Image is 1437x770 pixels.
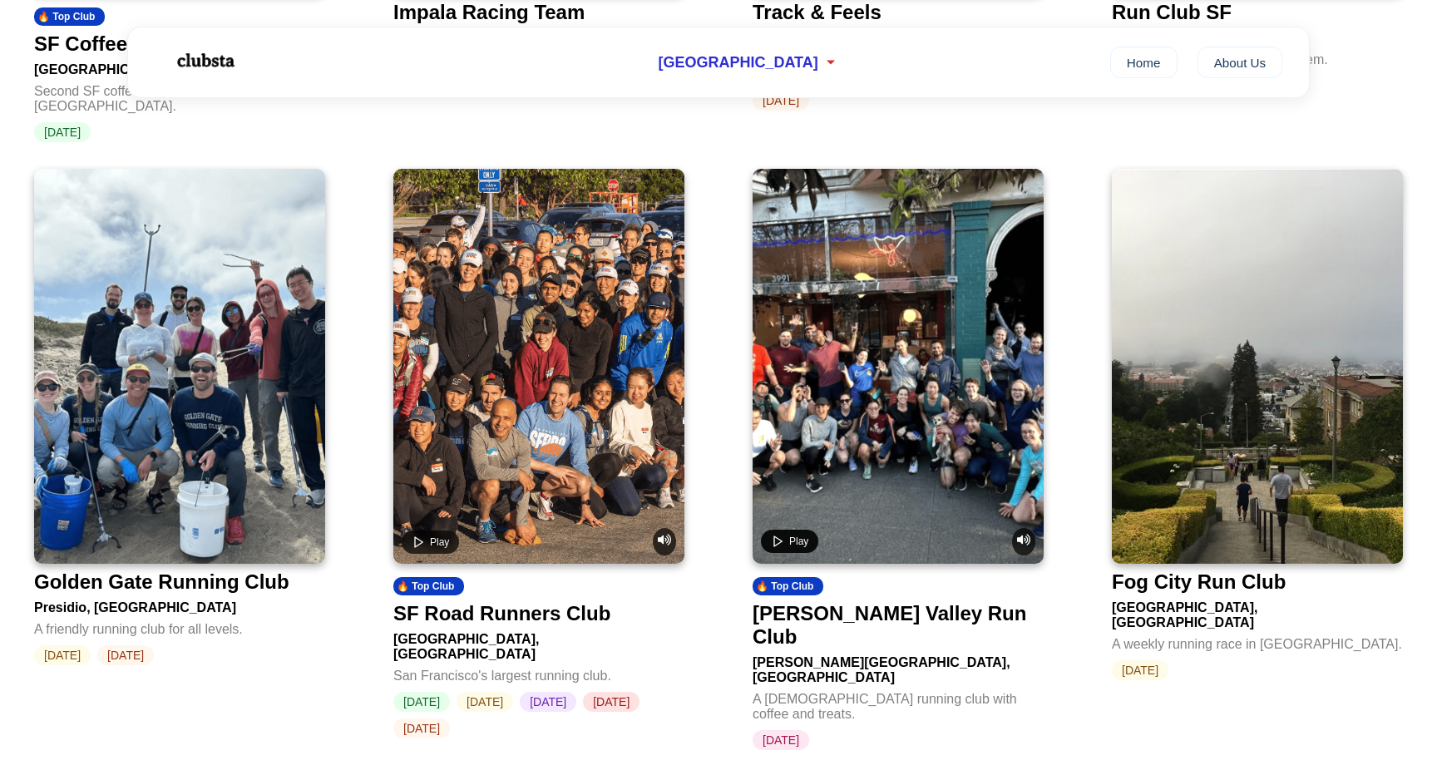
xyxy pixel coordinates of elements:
[753,577,823,595] div: 🔥 Top Club
[753,730,809,750] span: [DATE]
[753,1,881,24] div: Track & Feels
[34,570,289,594] div: Golden Gate Running Club
[789,536,808,547] span: Play
[97,645,154,665] span: [DATE]
[658,54,817,72] span: [GEOGRAPHIC_DATA]
[1112,1,1232,24] div: Run Club SF
[1112,660,1168,680] span: [DATE]
[393,625,684,662] div: [GEOGRAPHIC_DATA], [GEOGRAPHIC_DATA]
[1112,630,1403,652] div: A weekly running race in [GEOGRAPHIC_DATA].
[430,536,449,548] span: Play
[753,685,1044,722] div: A [DEMOGRAPHIC_DATA] running club with coffee and treats.
[753,169,1044,750] a: Play videoMute video🔥 Top Club[PERSON_NAME] Valley Run Club[PERSON_NAME][GEOGRAPHIC_DATA], [GEOGR...
[1197,47,1283,78] a: About Us
[34,594,325,615] div: Presidio, [GEOGRAPHIC_DATA]
[653,528,676,555] button: Mute video
[1112,594,1403,630] div: [GEOGRAPHIC_DATA], [GEOGRAPHIC_DATA]
[753,602,1037,649] div: [PERSON_NAME] Valley Run Club
[34,645,91,665] span: [DATE]
[1112,169,1403,680] a: Fog City Run ClubFog City Run Club[GEOGRAPHIC_DATA], [GEOGRAPHIC_DATA]A weekly running race in [G...
[393,718,450,738] span: [DATE]
[761,530,818,553] button: Play video
[155,40,254,81] img: Logo
[34,122,91,142] span: [DATE]
[393,1,585,24] div: Impala Racing Team
[34,169,325,665] a: Golden Gate Running ClubGolden Gate Running ClubPresidio, [GEOGRAPHIC_DATA]A friendly running clu...
[1112,570,1286,594] div: Fog City Run Club
[34,7,105,26] div: 🔥 Top Club
[1110,47,1178,78] a: Home
[34,615,325,637] div: A friendly running club for all levels.
[402,531,459,554] button: Play video
[34,169,325,564] img: Golden Gate Running Club
[457,692,513,712] span: [DATE]
[1012,528,1035,555] button: Mute video
[393,577,464,595] div: 🔥 Top Club
[583,692,639,712] span: [DATE]
[520,692,576,712] span: [DATE]
[393,662,684,684] div: San Francisco's largest running club.
[393,602,610,625] div: SF Road Runners Club
[1112,169,1403,564] img: Fog City Run Club
[753,649,1044,685] div: [PERSON_NAME][GEOGRAPHIC_DATA], [GEOGRAPHIC_DATA]
[393,169,684,738] a: Play videoMute video🔥 Top ClubSF Road Runners Club[GEOGRAPHIC_DATA], [GEOGRAPHIC_DATA]San Francis...
[393,692,450,712] span: [DATE]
